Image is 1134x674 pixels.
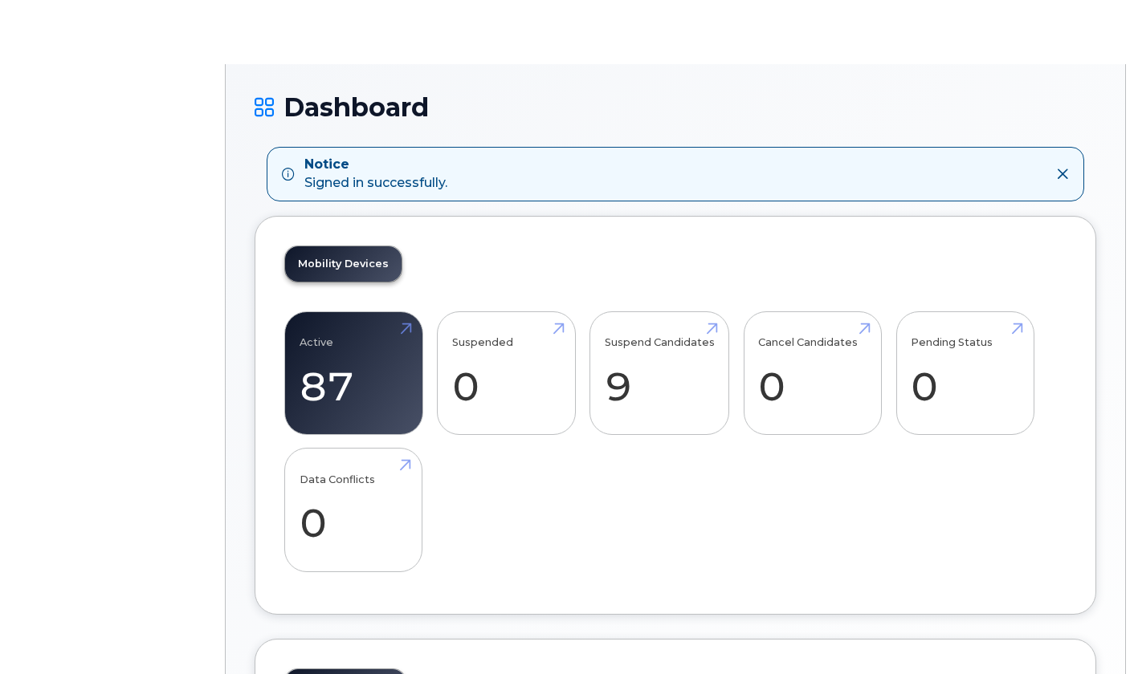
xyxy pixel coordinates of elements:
[285,246,402,282] a: Mobility Devices
[255,93,1096,121] h1: Dashboard
[758,320,867,426] a: Cancel Candidates 0
[605,320,715,426] a: Suspend Candidates 9
[304,156,447,174] strong: Notice
[304,156,447,193] div: Signed in successfully.
[300,457,408,563] a: Data Conflicts 0
[300,320,408,426] a: Active 87
[452,320,561,426] a: Suspended 0
[911,320,1019,426] a: Pending Status 0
